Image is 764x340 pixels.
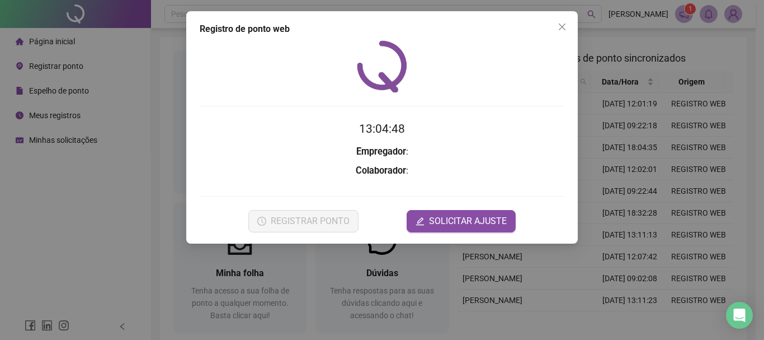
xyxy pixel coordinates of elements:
span: SOLICITAR AJUSTE [429,215,507,228]
h3: : [200,145,564,159]
strong: Colaborador [356,165,406,176]
div: Registro de ponto web [200,22,564,36]
strong: Empregador [356,146,406,157]
button: editSOLICITAR AJUSTE [407,210,516,232]
img: QRPoint [357,40,407,92]
time: 13:04:48 [359,122,405,136]
div: Open Intercom Messenger [726,302,753,329]
span: edit [416,217,425,226]
h3: : [200,164,564,178]
span: close [558,22,567,31]
button: REGISTRAR PONTO [248,210,359,232]
button: Close [553,18,571,36]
